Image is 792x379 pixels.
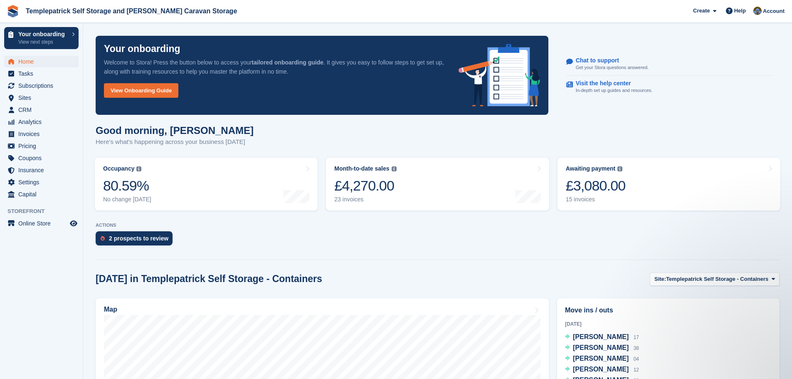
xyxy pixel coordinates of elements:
[4,164,79,176] a: menu
[4,80,79,92] a: menu
[101,236,105,241] img: prospect-51fa495bee0391a8d652442698ab0144808aea92771e9ea1ae160a38d050c398.svg
[4,104,79,116] a: menu
[576,87,653,94] p: In-depth set up guides and resources.
[7,207,83,216] span: Storefront
[566,53,772,76] a: Chat to support Get your Stora questions answered.
[634,334,639,340] span: 17
[18,218,68,229] span: Online Store
[4,188,79,200] a: menu
[576,57,642,64] p: Chat to support
[576,64,649,71] p: Get your Stora questions answered.
[634,356,639,362] span: 04
[617,166,622,171] img: icon-info-grey-7440780725fd019a000dd9b08b2336e03edf1995a4989e88bcd33f0948082b44.svg
[650,272,780,286] button: Site: Templepatrick Self Storage - Containers
[96,125,254,136] h1: Good morning, [PERSON_NAME]
[565,364,639,375] a: [PERSON_NAME] 12
[4,92,79,104] a: menu
[573,344,629,351] span: [PERSON_NAME]
[566,177,626,194] div: £3,080.00
[18,56,68,67] span: Home
[334,165,389,172] div: Month-to-date sales
[693,7,710,15] span: Create
[4,27,79,49] a: Your onboarding View next steps
[96,137,254,147] p: Here's what's happening across your business [DATE]
[565,354,639,364] a: [PERSON_NAME] 04
[95,158,318,211] a: Occupancy 80.59% No change [DATE]
[18,152,68,164] span: Coupons
[392,166,397,171] img: icon-info-grey-7440780725fd019a000dd9b08b2336e03edf1995a4989e88bcd33f0948082b44.svg
[4,116,79,128] a: menu
[734,7,746,15] span: Help
[334,196,396,203] div: 23 invoices
[573,366,629,373] span: [PERSON_NAME]
[103,196,151,203] div: No change [DATE]
[96,231,177,250] a: 2 prospects to review
[4,68,79,79] a: menu
[96,273,322,285] h2: [DATE] in Templepatrick Self Storage - Containers
[18,164,68,176] span: Insurance
[104,58,445,76] p: Welcome to Stora! Press the button below to access your . It gives you easy to follow steps to ge...
[634,367,639,373] span: 12
[565,332,639,343] a: [PERSON_NAME] 17
[634,345,639,351] span: 38
[459,44,540,107] img: onboarding-info-6c161a55d2c0e0a8cae90662b2fe09162a5109e8cc188191df67fb4f79e88e88.svg
[18,104,68,116] span: CRM
[104,44,180,54] p: Your onboarding
[573,333,629,340] span: [PERSON_NAME]
[558,158,780,211] a: Awaiting payment £3,080.00 15 invoices
[566,76,772,98] a: Visit the help center In-depth set up guides and resources.
[18,92,68,104] span: Sites
[326,158,549,211] a: Month-to-date sales £4,270.00 23 invoices
[252,59,323,66] strong: tailored onboarding guide
[22,4,240,18] a: Templepatrick Self Storage and [PERSON_NAME] Caravan Storage
[18,176,68,188] span: Settings
[18,188,68,200] span: Capital
[18,38,68,46] p: View next steps
[573,355,629,362] span: [PERSON_NAME]
[666,275,768,283] span: Templepatrick Self Storage - Containers
[103,177,151,194] div: 80.59%
[4,56,79,67] a: menu
[576,80,646,87] p: Visit the help center
[654,275,666,283] span: Site:
[4,140,79,152] a: menu
[7,5,19,17] img: stora-icon-8386f47178a22dfd0bd8f6a31ec36ba5ce8667c1dd55bd0f319d3a0aa187defe.svg
[69,218,79,228] a: Preview store
[136,166,141,171] img: icon-info-grey-7440780725fd019a000dd9b08b2336e03edf1995a4989e88bcd33f0948082b44.svg
[763,7,785,15] span: Account
[565,320,772,328] div: [DATE]
[18,68,68,79] span: Tasks
[103,165,134,172] div: Occupancy
[104,306,117,313] h2: Map
[18,116,68,128] span: Analytics
[4,152,79,164] a: menu
[4,218,79,229] a: menu
[18,80,68,92] span: Subscriptions
[18,128,68,140] span: Invoices
[96,223,780,228] p: ACTIONS
[566,196,626,203] div: 15 invoices
[566,165,616,172] div: Awaiting payment
[4,128,79,140] a: menu
[104,83,178,98] a: View Onboarding Guide
[334,177,396,194] div: £4,270.00
[565,343,639,354] a: [PERSON_NAME] 38
[753,7,762,15] img: Karen
[109,235,168,242] div: 2 prospects to review
[4,176,79,188] a: menu
[18,31,68,37] p: Your onboarding
[565,305,772,315] h2: Move ins / outs
[18,140,68,152] span: Pricing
